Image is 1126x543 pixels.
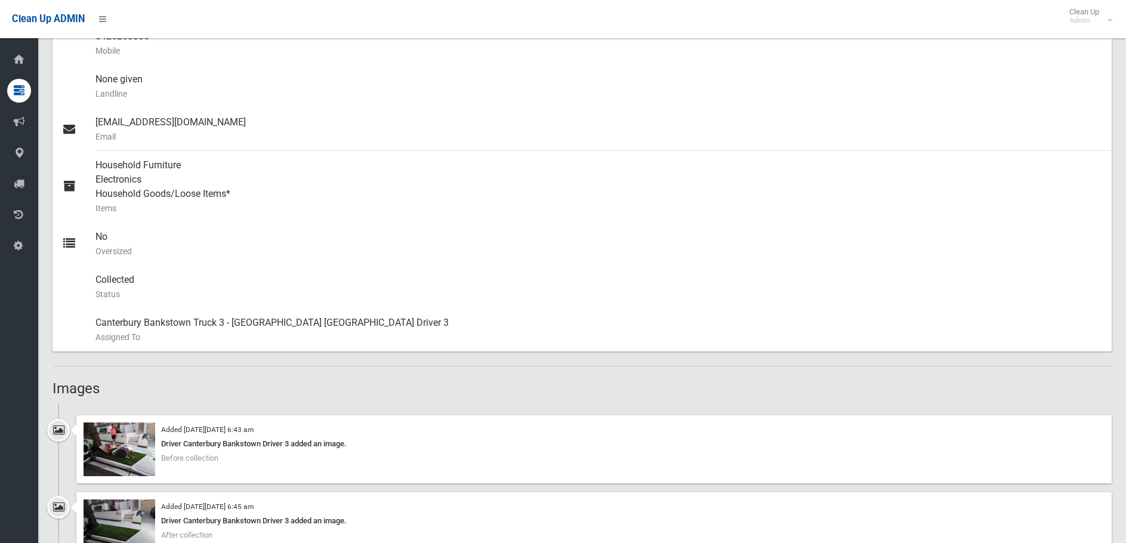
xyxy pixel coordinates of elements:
small: Landline [95,87,1102,101]
span: Before collection [161,453,218,462]
span: After collection [161,530,212,539]
div: 0426263336 [95,22,1102,65]
small: Email [95,129,1102,144]
div: Household Furniture Electronics Household Goods/Loose Items* [95,151,1102,223]
span: Clean Up ADMIN [12,13,85,24]
small: Items [95,201,1102,215]
small: Admin [1069,16,1099,25]
div: Driver Canterbury Bankstown Driver 3 added an image. [84,437,1105,451]
div: Canterbury Bankstown Truck 3 - [GEOGRAPHIC_DATA] [GEOGRAPHIC_DATA] Driver 3 [95,308,1102,351]
div: Collected [95,266,1102,308]
small: Mobile [95,44,1102,58]
a: [EMAIL_ADDRESS][DOMAIN_NAME]Email [53,108,1112,151]
h2: Images [53,381,1112,396]
div: Driver Canterbury Bankstown Driver 3 added an image. [84,514,1105,528]
small: Status [95,287,1102,301]
span: Clean Up [1063,7,1111,25]
div: None given [95,65,1102,108]
small: Added [DATE][DATE] 6:43 am [161,425,254,434]
div: [EMAIL_ADDRESS][DOMAIN_NAME] [95,108,1102,151]
small: Added [DATE][DATE] 6:45 am [161,502,254,511]
img: 2025-05-2806.43.354874916888890727874.jpg [84,422,155,476]
small: Oversized [95,244,1102,258]
div: No [95,223,1102,266]
small: Assigned To [95,330,1102,344]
